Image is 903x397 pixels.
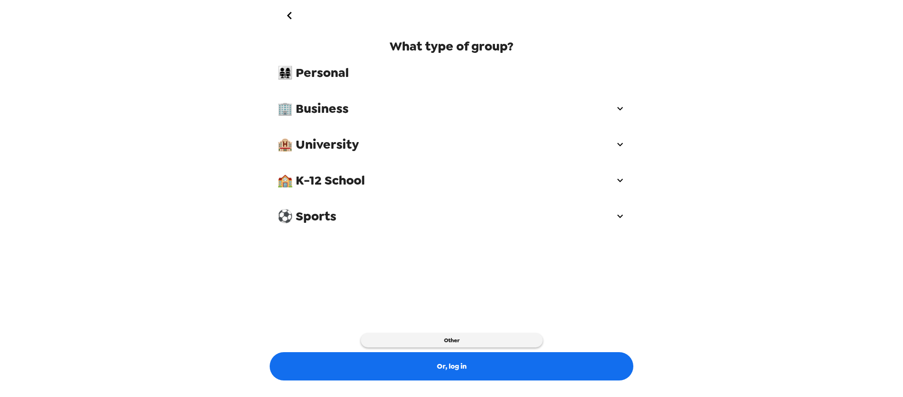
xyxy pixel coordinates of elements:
[270,130,633,159] div: 🏨 University
[270,59,633,87] div: 👨‍👩‍👧‍👧 Personal
[270,352,633,380] button: Or, log in
[277,208,614,225] span: ⚽ Sports
[390,38,513,55] span: What type of group?
[270,202,633,230] div: ⚽ Sports
[361,333,543,347] button: Other
[277,172,614,189] span: 🏫 K-12 School
[277,64,626,81] span: 👨‍👩‍👧‍👧 Personal
[277,136,614,153] span: 🏨 University
[270,166,633,194] div: 🏫 K-12 School
[270,94,633,123] div: 🏢 Business
[277,100,614,117] span: 🏢 Business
